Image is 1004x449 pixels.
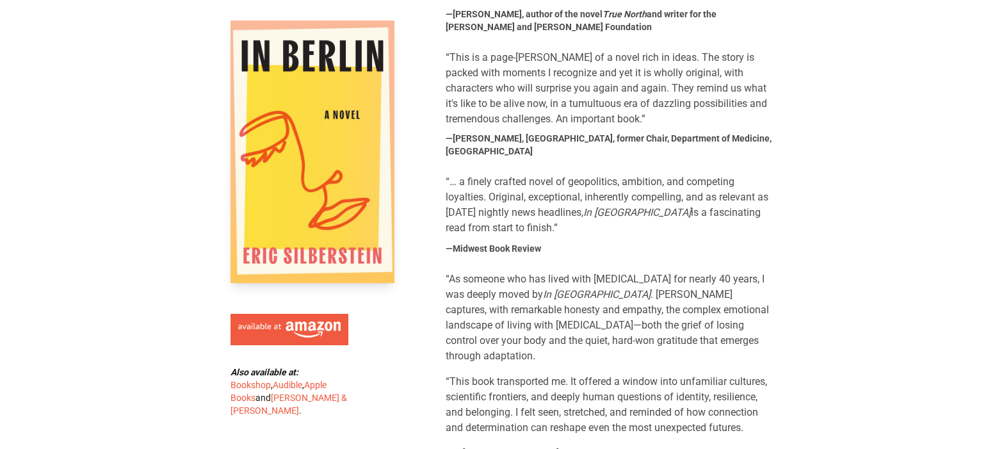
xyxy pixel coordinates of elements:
[231,367,298,377] b: Also available at:
[603,9,647,19] i: True North
[446,272,773,364] p: “As someone who has lived with [MEDICAL_DATA] for nearly 40 years, I was deeply moved by . [PERSO...
[273,380,302,390] a: Audible
[446,374,773,436] p: “This book transported me. It offered a window into unfamiliar cultures, scientific frontiers, an...
[446,8,773,33] cite: —[PERSON_NAME], author of the novel and writer for the [PERSON_NAME] and [PERSON_NAME] Foundation
[446,174,773,236] blockquote: “… a finely crafted novel of geopolitics, ambition, and competing loyalties. Original, exceptiona...
[231,393,347,416] a: [PERSON_NAME] & [PERSON_NAME]
[231,20,394,283] img: Cover of In Berlin
[231,309,348,346] a: Available at Amazon
[238,322,341,338] img: Available at Amazon
[231,366,353,417] div: , , and .
[543,288,651,300] i: In [GEOGRAPHIC_DATA]
[583,206,691,218] i: In [GEOGRAPHIC_DATA]
[231,380,271,390] a: Bookshop
[446,50,773,127] blockquote: “This is a page-[PERSON_NAME] of a novel rich in ideas. The story is packed with moments I recogn...
[446,242,541,255] cite: —Midwest Book Review
[446,132,773,158] cite: —[PERSON_NAME], [GEOGRAPHIC_DATA], former Chair, Department of Medicine, [GEOGRAPHIC_DATA]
